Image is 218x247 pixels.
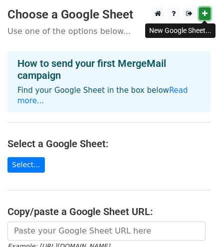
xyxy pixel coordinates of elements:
h3: Choose a Google Sheet [7,7,211,22]
div: Sohbet Aracı [168,199,218,247]
h4: Select a Google Sheet: [7,138,211,150]
p: Find your Google Sheet in the box below [17,85,201,106]
p: Use one of the options below... [7,26,211,36]
input: Paste your Google Sheet URL here [7,222,206,241]
h4: How to send your first MergeMail campaign [17,57,201,81]
a: Read more... [17,86,188,105]
iframe: Chat Widget [168,199,218,247]
div: New Google Sheet... [145,23,216,38]
a: Select... [7,157,45,173]
h4: Copy/paste a Google Sheet URL: [7,206,211,218]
